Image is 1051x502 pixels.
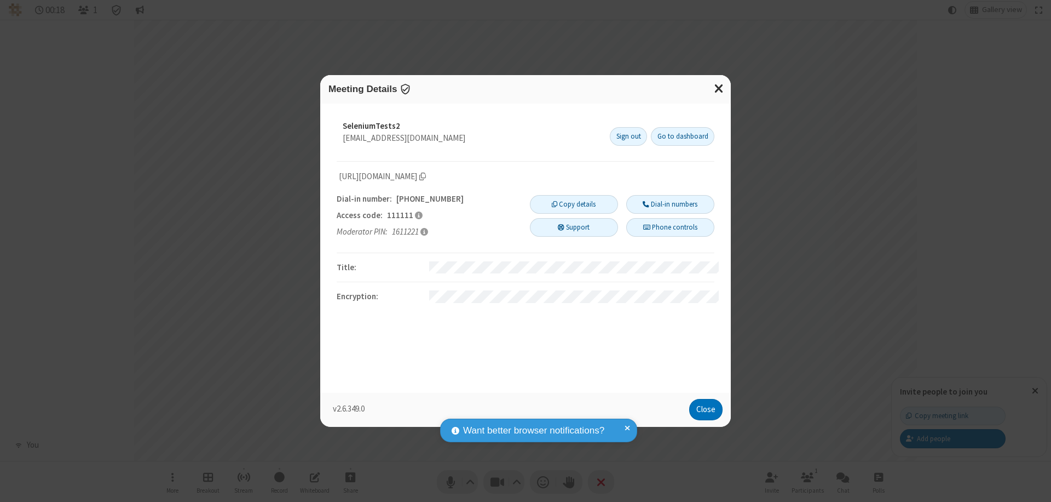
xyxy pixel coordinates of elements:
button: Phone controls [626,218,714,237]
p: v2.6.349.0 [333,403,685,420]
span: Meeting Details [328,83,397,94]
a: Go to dashboard [651,127,714,146]
span: 1611221 [392,226,419,237]
button: Sign out [610,127,647,146]
span: Access code: [337,209,383,222]
span: Want better browser notifications? [463,424,604,438]
button: Dial-in numbers [626,195,714,214]
span: Encryption enabled [400,83,411,94]
span: As the meeting organizer, entering this PIN gives you access to moderator and other administrativ... [420,227,428,236]
div: Encryption : [333,290,429,303]
span: Moderator PIN: [337,226,388,238]
span: Copy meeting link [339,170,426,183]
button: Copy details [530,195,618,214]
span: [PHONE_NUMBER] [396,193,464,204]
span: Participants should use this access code to connect to the meeting. [415,211,423,220]
button: Close [689,399,723,421]
div: SeleniumTests2 [343,120,602,133]
button: Close modal [708,75,731,102]
button: Support [530,218,618,237]
span: 111111 [387,210,413,220]
div: Title : [333,261,429,274]
span: Dial-in number: [337,193,392,206]
div: [EMAIL_ADDRESS][DOMAIN_NAME] [343,132,602,145]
